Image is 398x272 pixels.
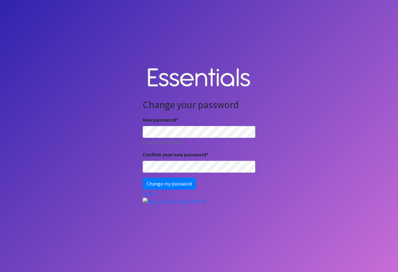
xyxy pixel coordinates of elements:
[176,117,178,123] abbr: required
[143,99,255,111] h2: Change your password
[143,178,196,190] input: Change my password
[143,190,156,196] a: Log in
[206,151,208,158] abbr: required
[143,116,178,123] label: New password
[143,151,208,158] label: Confirm your new password
[143,139,255,146] small: 8 characters minimum
[190,198,206,204] a: Sign up
[143,62,255,94] img: Human Essentials
[143,198,189,205] img: Sign in with Google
